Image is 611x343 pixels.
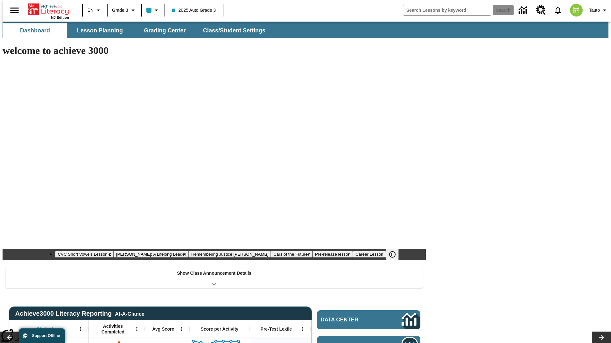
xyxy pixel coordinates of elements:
button: Class/Student Settings [198,23,270,38]
a: Notifications [550,2,566,18]
button: Open Menu [298,324,307,334]
button: Slide 2 Dianne Feinstein: A Lifelong Leader [114,251,189,258]
a: Resource Center, Will open in new tab [532,2,550,19]
button: Open side menu [5,1,24,20]
button: Grading Center [133,23,197,38]
a: Data Center [317,310,420,329]
span: NJ Edition [51,16,69,19]
span: Grade 3 [112,7,128,14]
div: Show Class Announcement Details [6,266,423,288]
span: Activities Completed [92,323,134,335]
button: Dashboard [3,23,67,38]
h1: welcome to achieve 3000 [3,45,426,57]
button: Open Menu [132,324,142,334]
a: Home [28,3,69,16]
span: Achieve3000 Literacy Reporting [15,310,144,317]
div: Home [28,2,69,19]
img: avatar image [570,4,583,17]
button: Support Offline [19,328,65,343]
button: Language: EN, Select a language [85,4,105,16]
span: Student [37,326,53,332]
input: search field [403,5,491,15]
button: Slide 6 Career Lesson [353,251,386,258]
a: Data Center [515,2,532,19]
span: 2025 Auto Grade 3 [172,7,216,14]
button: Grade: Grade 3, Select a grade [109,4,139,16]
div: At-A-Glance [115,310,144,317]
button: Lesson Planning [68,23,132,38]
button: Slide 5 Pre-release lesson [313,251,353,258]
div: SubNavbar [3,22,608,38]
button: Slide 1 CVC Short Vowels Lesson 2 [55,251,113,258]
button: Profile/Settings [586,4,611,16]
span: Class/Student Settings [203,27,265,34]
span: Lesson Planning [77,27,123,34]
span: EN [88,7,94,14]
span: Tauto [589,7,600,14]
button: Open Menu [76,324,85,334]
span: Support Offline [32,333,60,338]
p: Show Class Announcement Details [177,270,251,277]
span: Pre-Test Lexile [261,326,292,332]
button: Select a new avatar [566,2,586,18]
button: Open Menu [177,324,186,334]
button: Pause [386,249,399,260]
button: Slide 4 Cars of the Future? [271,251,313,258]
button: Class color is light blue. Change class color [144,4,163,16]
span: Avg Score [152,326,174,332]
button: Slide 3 Remembering Justice O'Connor [189,251,271,258]
span: Data Center [321,317,380,323]
span: Dashboard [20,27,50,34]
div: Pause [386,249,405,260]
span: Score per Activity [201,326,239,332]
div: SubNavbar [3,23,271,38]
span: Grading Center [144,27,186,34]
button: Lesson carousel, Next [592,332,611,343]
